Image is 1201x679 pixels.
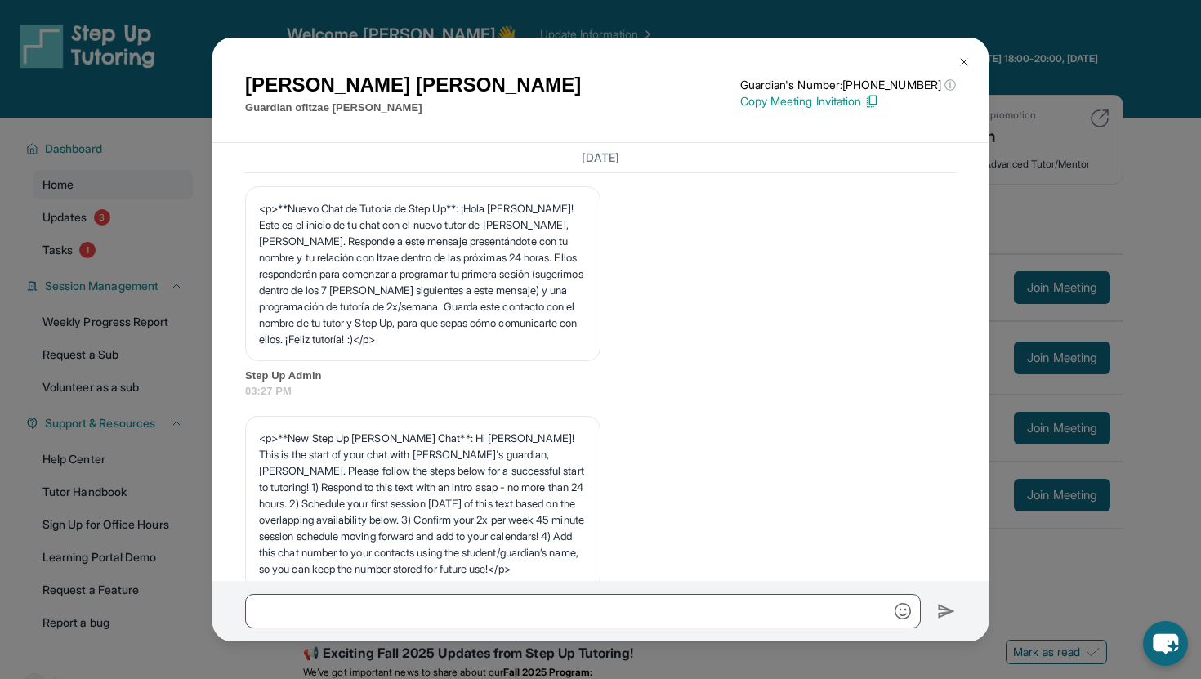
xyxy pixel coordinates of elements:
img: Close Icon [958,56,971,69]
h3: [DATE] [245,150,956,166]
p: <p>**Nuevo Chat de Tutoría de Step Up**: ¡Hola [PERSON_NAME]! Este es el inicio de tu chat con el... [259,200,587,347]
p: <p>**New Step Up [PERSON_NAME] Chat**: Hi [PERSON_NAME]! This is the start of your chat with [PER... [259,430,587,577]
img: Copy Icon [864,94,879,109]
p: Guardian's Number: [PHONE_NUMBER] [740,77,956,93]
span: Step Up Admin [245,368,956,384]
h1: [PERSON_NAME] [PERSON_NAME] [245,70,581,100]
span: 03:27 PM [245,383,956,400]
img: Emoji [895,603,911,619]
button: chat-button [1143,621,1188,666]
p: Guardian of Itzae [PERSON_NAME] [245,100,581,116]
img: Send icon [937,601,956,621]
span: ⓘ [944,77,956,93]
p: Copy Meeting Invitation [740,93,956,109]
